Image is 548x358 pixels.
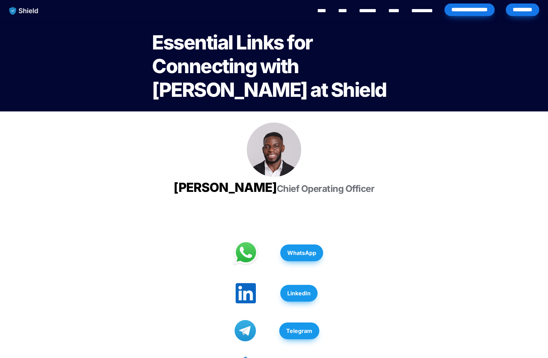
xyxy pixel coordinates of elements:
[287,290,311,297] strong: LinkedIn
[152,31,387,102] span: Essential Links for Connecting with [PERSON_NAME] at Shield
[279,319,319,343] a: Telegram
[174,180,277,195] span: [PERSON_NAME]
[280,241,323,265] a: WhatsApp
[6,3,42,18] img: website logo
[280,244,323,261] button: WhatsApp
[287,249,316,256] strong: WhatsApp
[286,327,312,334] strong: Telegram
[280,281,318,305] a: LinkedIn
[280,285,318,302] button: LinkedIn
[277,183,375,194] span: Chief Operating Officer
[279,322,319,339] button: Telegram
